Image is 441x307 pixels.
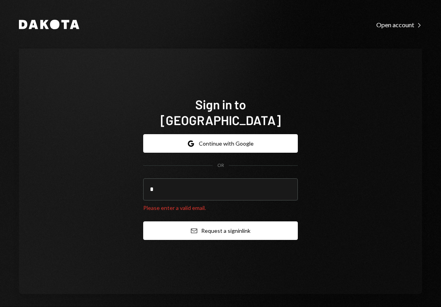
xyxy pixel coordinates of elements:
button: Request a signinlink [143,221,298,240]
a: Open account [376,20,422,29]
button: Continue with Google [143,134,298,153]
div: OR [217,162,224,169]
div: Open account [376,21,422,29]
div: Please enter a valid email. [143,204,298,212]
h1: Sign in to [GEOGRAPHIC_DATA] [143,96,298,128]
